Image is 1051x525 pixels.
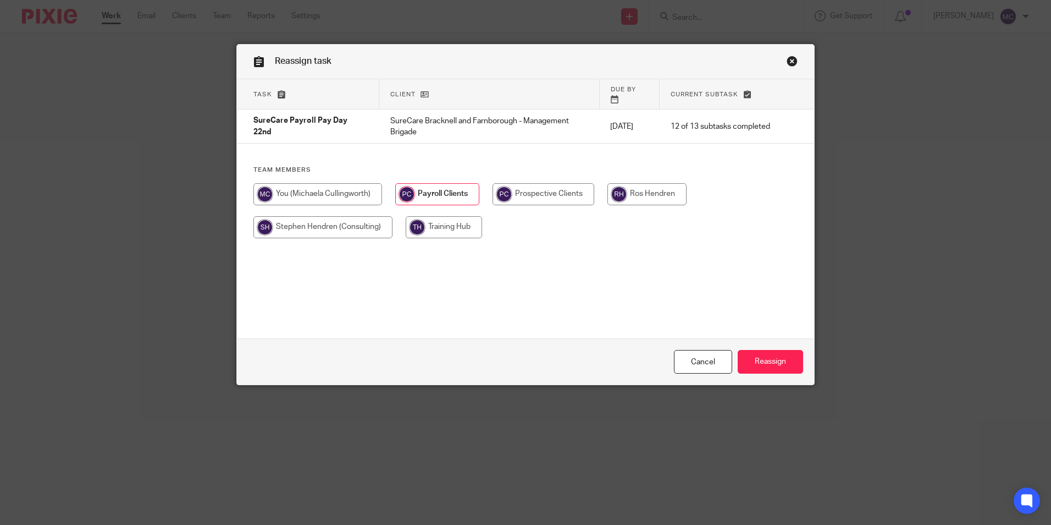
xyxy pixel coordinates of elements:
span: SureCare Payroll Pay Day 22nd [253,117,347,136]
span: Task [253,91,272,97]
span: Due by [611,86,636,92]
a: Close this dialog window [787,56,798,70]
p: [DATE] [610,121,649,132]
a: Close this dialog window [674,350,732,374]
h4: Team members [253,166,798,174]
p: SureCare Bracknell and Farnborough - Management Brigade [390,116,588,138]
span: Current subtask [671,91,738,97]
input: Reassign [738,350,803,374]
span: Client [390,91,416,97]
span: Reassign task [275,57,331,65]
td: 12 of 13 subtasks completed [660,110,781,144]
